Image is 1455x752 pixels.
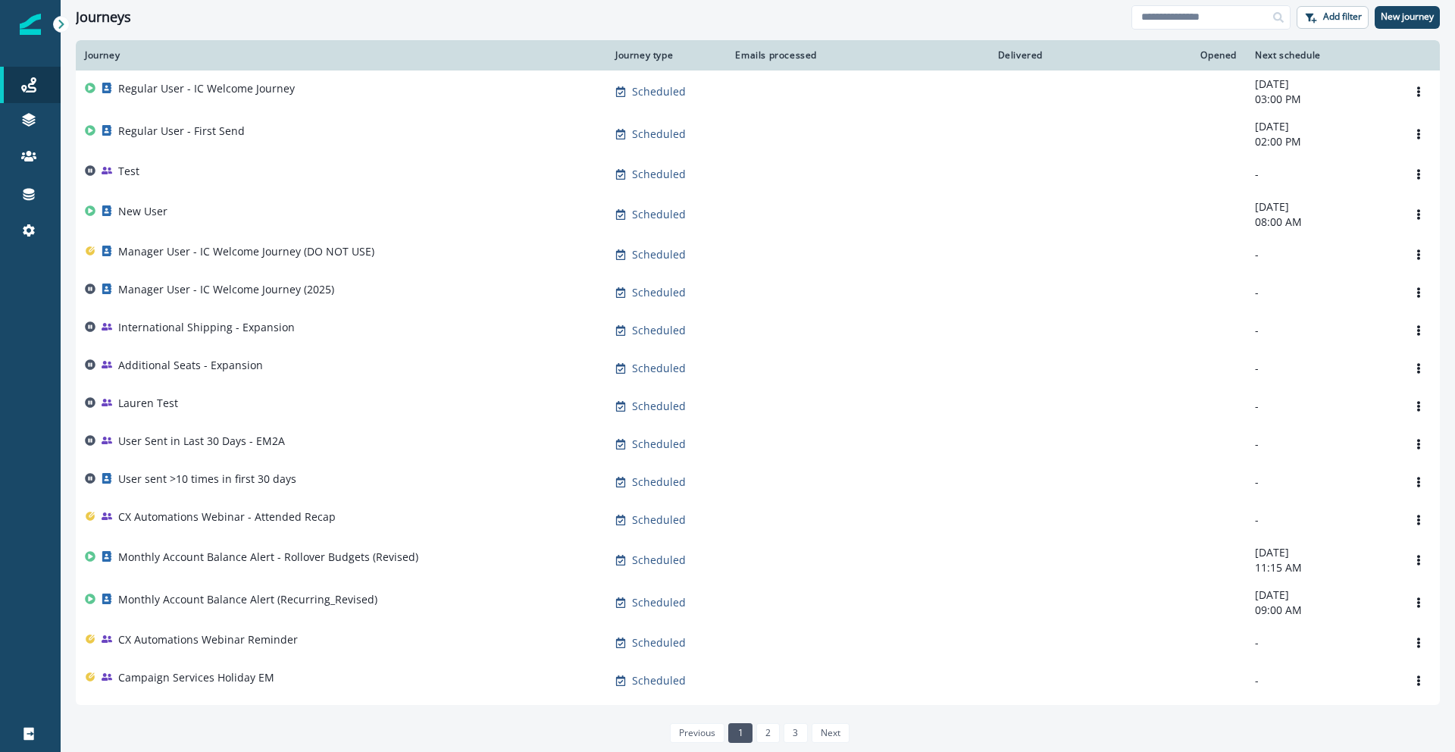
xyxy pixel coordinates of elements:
[1255,167,1388,182] p: -
[1406,80,1431,103] button: Options
[1255,587,1388,603] p: [DATE]
[20,14,41,35] img: Inflection
[632,437,686,452] p: Scheduled
[1255,49,1388,61] div: Next schedule
[118,124,245,139] p: Regular User - First Send
[76,581,1440,624] a: Monthly Account Balance Alert (Recurring_Revised)Scheduled-[DATE]09:00 AMOptions
[76,700,1440,738] a: Vic TestScheduled--Options
[76,349,1440,387] a: Additional Seats - ExpansionScheduled--Options
[812,723,850,743] a: Next page
[118,472,296,487] p: User sent >10 times in first 30 days
[1255,399,1388,414] p: -
[118,204,167,219] p: New User
[1255,77,1388,92] p: [DATE]
[1406,669,1431,692] button: Options
[632,84,686,99] p: Scheduled
[76,624,1440,662] a: CX Automations Webinar ReminderScheduled--Options
[1406,281,1431,304] button: Options
[632,127,686,142] p: Scheduled
[118,164,139,179] p: Test
[1255,323,1388,338] p: -
[1255,475,1388,490] p: -
[1406,243,1431,266] button: Options
[756,723,780,743] a: Page 2
[1406,591,1431,614] button: Options
[118,670,274,685] p: Campaign Services Holiday EM
[666,723,850,743] ul: Pagination
[632,247,686,262] p: Scheduled
[1406,509,1431,531] button: Options
[1406,319,1431,342] button: Options
[835,49,1043,61] div: Delivered
[1406,163,1431,186] button: Options
[632,207,686,222] p: Scheduled
[632,285,686,300] p: Scheduled
[632,553,686,568] p: Scheduled
[1381,11,1434,22] p: New journey
[632,323,686,338] p: Scheduled
[76,501,1440,539] a: CX Automations Webinar - Attended RecapScheduled--Options
[76,70,1440,113] a: Regular User - IC Welcome JourneyScheduled-[DATE]03:00 PMOptions
[1255,134,1388,149] p: 02:00 PM
[632,361,686,376] p: Scheduled
[632,673,686,688] p: Scheduled
[1255,635,1388,650] p: -
[1406,395,1431,418] button: Options
[1406,471,1431,493] button: Options
[118,282,334,297] p: Manager User - IC Welcome Journey (2025)
[1297,6,1369,29] button: Add filter
[632,399,686,414] p: Scheduled
[729,49,817,61] div: Emails processed
[1375,6,1440,29] button: New journey
[118,632,298,647] p: CX Automations Webinar Reminder
[118,396,178,411] p: Lauren Test
[76,274,1440,312] a: Manager User - IC Welcome Journey (2025)Scheduled--Options
[1255,512,1388,528] p: -
[76,425,1440,463] a: User Sent in Last 30 Days - EM2AScheduled--Options
[1255,603,1388,618] p: 09:00 AM
[118,509,336,525] p: CX Automations Webinar - Attended Recap
[1061,49,1237,61] div: Opened
[632,595,686,610] p: Scheduled
[1406,123,1431,146] button: Options
[118,244,374,259] p: Manager User - IC Welcome Journey (DO NOT USE)
[1255,437,1388,452] p: -
[632,635,686,650] p: Scheduled
[1255,361,1388,376] p: -
[1255,545,1388,560] p: [DATE]
[615,49,711,61] div: Journey type
[632,512,686,528] p: Scheduled
[1255,92,1388,107] p: 03:00 PM
[76,662,1440,700] a: Campaign Services Holiday EMScheduled--Options
[1255,199,1388,215] p: [DATE]
[76,312,1440,349] a: International Shipping - ExpansionScheduled--Options
[85,49,597,61] div: Journey
[1406,549,1431,572] button: Options
[76,387,1440,425] a: Lauren TestScheduled--Options
[118,434,285,449] p: User Sent in Last 30 Days - EM2A
[76,113,1440,155] a: Regular User - First SendScheduled-[DATE]02:00 PMOptions
[76,193,1440,236] a: New UserScheduled-[DATE]08:00 AMOptions
[1406,357,1431,380] button: Options
[118,81,295,96] p: Regular User - IC Welcome Journey
[76,463,1440,501] a: User sent >10 times in first 30 daysScheduled--Options
[784,723,807,743] a: Page 3
[1406,631,1431,654] button: Options
[76,155,1440,193] a: TestScheduled--Options
[118,592,377,607] p: Monthly Account Balance Alert (Recurring_Revised)
[76,9,131,26] h1: Journeys
[1406,203,1431,226] button: Options
[1255,215,1388,230] p: 08:00 AM
[1255,673,1388,688] p: -
[118,358,263,373] p: Additional Seats - Expansion
[1255,560,1388,575] p: 11:15 AM
[1323,11,1362,22] p: Add filter
[76,236,1440,274] a: Manager User - IC Welcome Journey (DO NOT USE)Scheduled--Options
[76,539,1440,581] a: Monthly Account Balance Alert - Rollover Budgets (Revised)Scheduled-[DATE]11:15 AMOptions
[1255,285,1388,300] p: -
[632,167,686,182] p: Scheduled
[118,320,295,335] p: International Shipping - Expansion
[1255,247,1388,262] p: -
[728,723,752,743] a: Page 1 is your current page
[118,550,418,565] p: Monthly Account Balance Alert - Rollover Budgets (Revised)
